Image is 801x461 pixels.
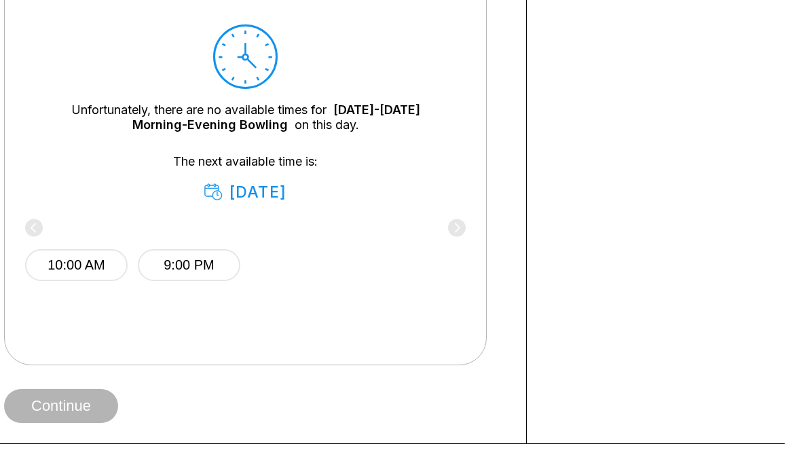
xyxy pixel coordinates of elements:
[204,183,286,202] div: [DATE]
[25,249,128,281] button: 10:00 AM
[45,154,445,202] div: The next available time is:
[132,103,420,132] a: [DATE]-[DATE] Morning-Evening Bowling
[45,103,445,132] div: Unfortunately, there are no available times for on this day.
[138,249,240,281] button: 9:00 PM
